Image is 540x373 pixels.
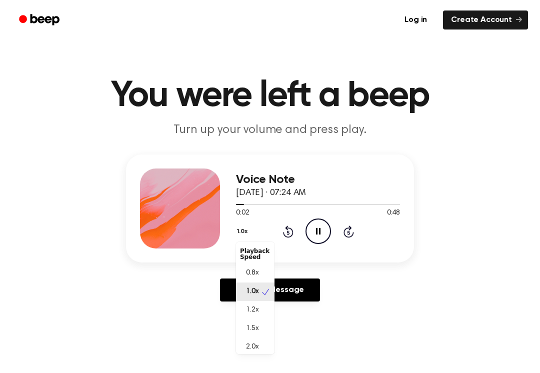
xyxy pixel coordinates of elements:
div: Playback Speed [236,244,274,264]
span: 1.5x [246,323,258,334]
div: 1.0x [236,242,274,354]
span: 1.2x [246,305,258,315]
span: 0.8x [246,268,258,278]
button: 1.0x [236,223,251,240]
span: 1.0x [246,286,258,297]
span: 2.0x [246,342,258,352]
